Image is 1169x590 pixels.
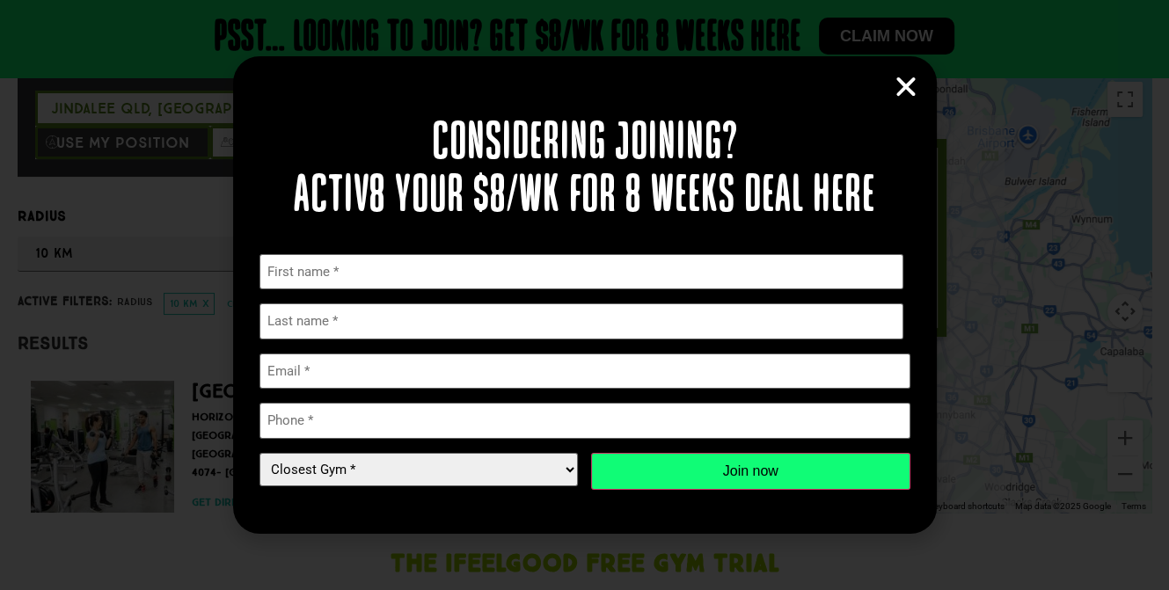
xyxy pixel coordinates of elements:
input: Email * [259,353,910,390]
input: Join now [591,453,910,490]
input: Phone * [259,403,910,439]
input: First name * [259,254,904,290]
input: Last name * [259,303,904,339]
a: Close [893,74,919,100]
h2: Considering joining? Activ8 your $8/wk for 8 weeks deal here [259,118,910,223]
